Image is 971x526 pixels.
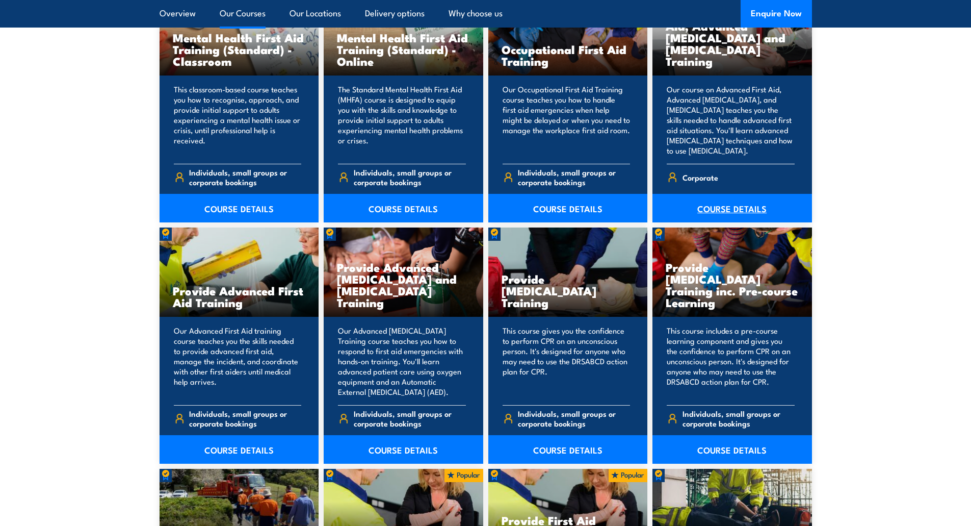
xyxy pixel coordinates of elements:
[503,84,631,156] p: Our Occupational First Aid Training course teaches you how to handle first aid emergencies when h...
[338,325,466,397] p: Our Advanced [MEDICAL_DATA] Training course teaches you how to respond to first aid emergencies w...
[354,167,466,187] span: Individuals, small groups or corporate bookings
[683,409,795,428] span: Individuals, small groups or corporate bookings
[502,43,635,67] h3: Occupational First Aid Training
[667,84,795,156] p: Our course on Advanced First Aid, Advanced [MEDICAL_DATA], and [MEDICAL_DATA] teaches you the ski...
[354,409,466,428] span: Individuals, small groups or corporate bookings
[666,261,799,308] h3: Provide [MEDICAL_DATA] Training inc. Pre-course Learning
[324,435,483,464] a: COURSE DETAILS
[652,194,812,222] a: COURSE DETAILS
[667,325,795,397] p: This course includes a pre-course learning component and gives you the confidence to perform CPR ...
[174,325,302,397] p: Our Advanced First Aid training course teaches you the skills needed to provide advanced first ai...
[503,325,631,397] p: This course gives you the confidence to perform CPR on an unconscious person. It's designed for a...
[518,167,630,187] span: Individuals, small groups or corporate bookings
[160,194,319,222] a: COURSE DETAILS
[502,273,635,308] h3: Provide [MEDICAL_DATA] Training
[189,167,301,187] span: Individuals, small groups or corporate bookings
[488,194,648,222] a: COURSE DETAILS
[488,435,648,464] a: COURSE DETAILS
[189,409,301,428] span: Individuals, small groups or corporate bookings
[338,84,466,156] p: The Standard Mental Health First Aid (MHFA) course is designed to equip you with the skills and k...
[666,8,799,67] h3: Provide Advanced First Aid, Advanced [MEDICAL_DATA] and [MEDICAL_DATA] Training
[174,84,302,156] p: This classroom-based course teaches you how to recognise, approach, and provide initial support t...
[652,435,812,464] a: COURSE DETAILS
[518,409,630,428] span: Individuals, small groups or corporate bookings
[337,32,470,67] h3: Mental Health First Aid Training (Standard) - Online
[337,261,470,308] h3: Provide Advanced [MEDICAL_DATA] and [MEDICAL_DATA] Training
[683,169,718,185] span: Corporate
[160,435,319,464] a: COURSE DETAILS
[173,285,306,308] h3: Provide Advanced First Aid Training
[324,194,483,222] a: COURSE DETAILS
[173,32,306,67] h3: Mental Health First Aid Training (Standard) - Classroom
